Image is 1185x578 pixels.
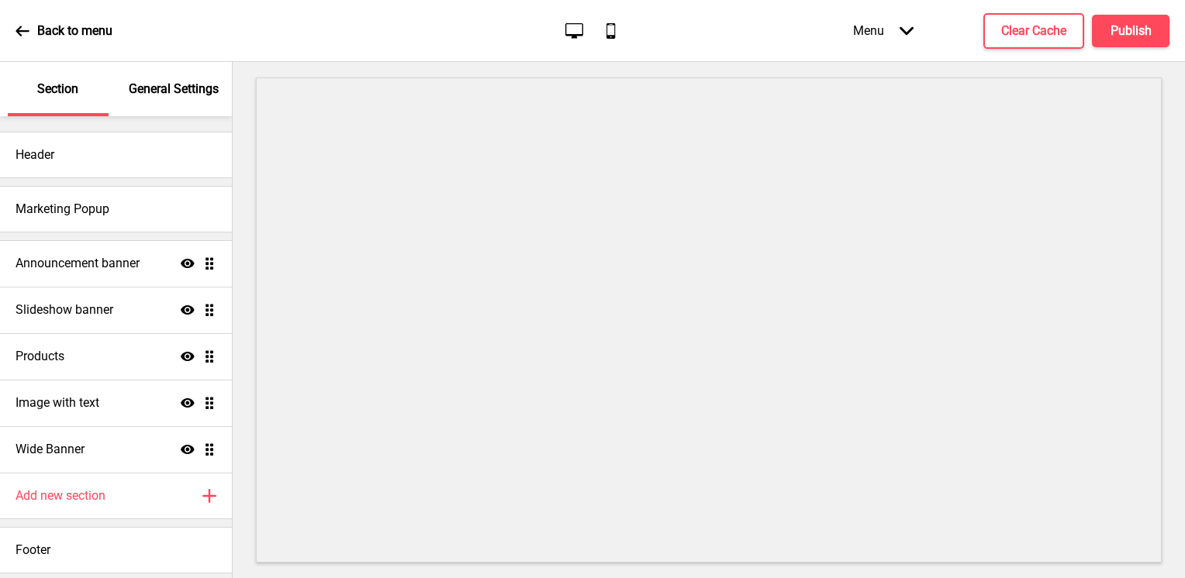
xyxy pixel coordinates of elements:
[16,10,112,52] a: Back to menu
[16,394,99,411] h4: Image with text
[16,542,50,559] h4: Footer
[1092,15,1169,47] button: Publish
[16,487,105,504] h4: Add new section
[838,8,929,53] div: Menu
[37,81,78,98] p: Section
[129,81,219,98] p: General Settings
[16,348,64,365] h4: Products
[16,301,113,318] h4: Slideshow banner
[1111,22,1152,40] h4: Publish
[1001,22,1066,40] h4: Clear Cache
[16,201,109,218] h4: Marketing Popup
[16,146,54,163] h4: Header
[16,441,85,458] h4: Wide Banner
[37,22,112,40] p: Back to menu
[16,255,140,272] h4: Announcement banner
[983,13,1084,49] button: Clear Cache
